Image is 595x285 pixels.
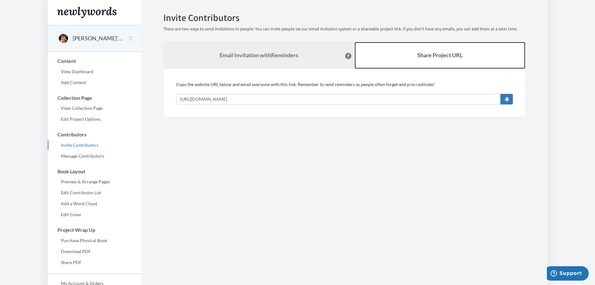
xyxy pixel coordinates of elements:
[48,151,141,161] a: Message Contributors
[48,58,141,64] h3: Content
[48,132,141,137] h3: Contributors
[48,210,141,219] a: Edit Cover
[57,7,117,18] img: Newlywords logo
[48,236,141,245] a: Purchase Physical Book
[163,13,526,23] h2: Invite Contributors
[48,258,141,267] a: Share PDF
[48,78,141,87] a: Add Content
[176,81,513,104] div: Copy the website URL below and email everyone with this link. Remember to send reminders as peopl...
[220,52,298,59] strong: Email Invitation with Reminders
[48,95,141,101] h3: Collection Page
[48,169,141,174] h3: Book Layout
[48,67,141,76] a: View Dashboard
[48,227,141,233] h3: Project Wrap Up
[48,188,141,197] a: Edit Contributor List
[417,52,463,59] b: Share Project URL
[48,177,141,186] a: Preview & Arrange Pages
[48,199,141,208] a: Add a Word Cloud
[48,104,141,113] a: View Collection Page
[48,247,141,256] a: Download PDF
[547,266,589,282] iframe: Opens a widget where you can chat to one of our agents
[163,26,526,32] p: There are two ways to send invitations to people. You can invite people via our email invitation ...
[48,115,141,124] a: Edit Project Options
[73,34,123,43] button: [PERSON_NAME]'s Retirement
[48,140,141,150] a: Invite Contributors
